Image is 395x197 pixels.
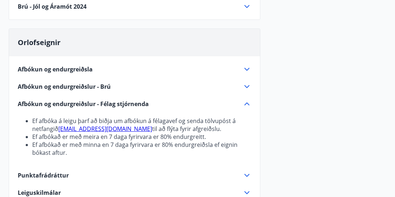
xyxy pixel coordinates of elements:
a: [EMAIL_ADDRESS][DOMAIN_NAME] [58,125,152,133]
span: Afbókun og endurgreiðslur - Félag stjórnenda [18,100,149,108]
span: Orlofseignir [18,38,60,47]
span: Brú - Jól og Áramót 2024 [18,3,87,10]
span: Afbókun og endurgreiðsla [18,65,93,73]
div: Afbókun og endurgreiðslur - Félag stjórnenda [18,108,251,157]
div: Afbókun og endurgreiðsla [18,65,251,74]
div: Afbókun og endurgreiðslur - Félag stjórnenda [18,100,251,108]
div: Leiguskilmálar [18,188,251,197]
li: Ef afbóka á leigu þarf að biðja um afbókun á félagavef og senda tölvupóst á netfangið til að flýt... [32,117,251,133]
li: Ef afbókað er með minna en 7 daga fyrirvara er 80% endurgreiðsla ef eignin bókast aftur. [32,141,251,157]
span: Punktafrádráttur [18,171,69,179]
span: Afbókun og endurgreiðslur - Brú [18,83,111,91]
div: Punktafrádráttur [18,171,251,180]
li: Ef afbókað er með meira en 7 daga fyrirvara er 80% endurgreitt. [32,133,251,141]
span: Leiguskilmálar [18,189,61,197]
div: Brú - Jól og Áramót 2024 [18,2,251,11]
div: Afbókun og endurgreiðslur - Brú [18,82,251,91]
